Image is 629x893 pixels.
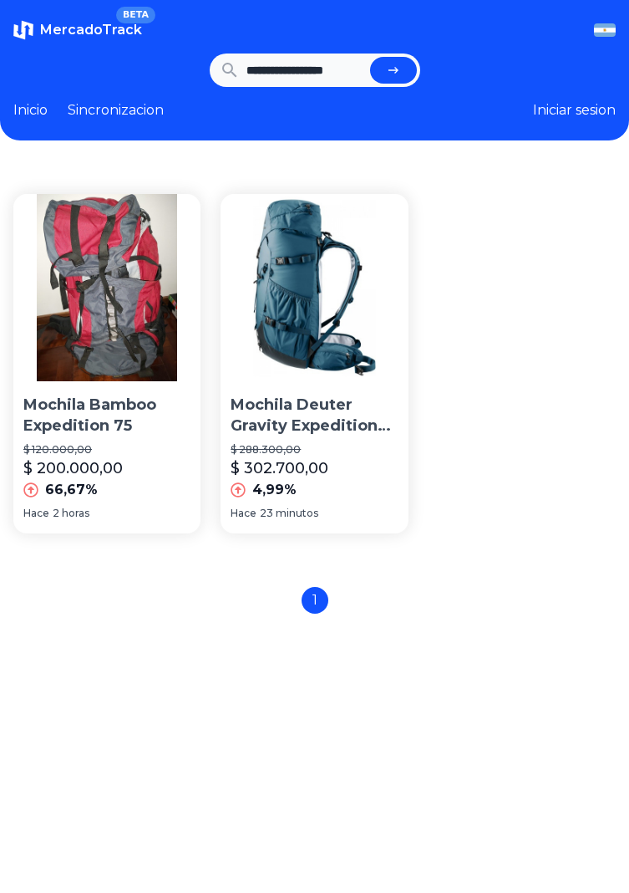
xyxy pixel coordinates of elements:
a: Inicio [13,100,48,120]
span: 23 minutos [260,507,318,520]
button: Iniciar sesion [533,100,616,120]
span: 2 horas [53,507,89,520]
p: 66,67% [45,480,98,500]
a: Sincronizacion [68,100,164,120]
a: Mochila Bamboo Expedition 75Mochila Bamboo Expedition 75$ 120.000,00$ 200.000,0066,67%Hace2 horas [13,194,200,533]
span: Hace [231,507,256,520]
p: $ 302.700,00 [231,457,328,480]
img: Argentina [594,23,616,37]
p: Mochila Deuter Gravity Expedition 45+ 2023 Trekking/montaña [231,395,398,436]
img: MercadoTrack [13,20,33,40]
span: BETA [116,7,155,23]
a: MercadoTrackBETA [13,20,142,40]
p: $ 120.000,00 [23,443,190,457]
img: Mochila Bamboo Expedition 75 [13,194,200,381]
span: MercadoTrack [40,22,142,38]
p: $ 288.300,00 [231,443,398,457]
p: $ 200.000,00 [23,457,123,480]
img: Mochila Deuter Gravity Expedition 45+ 2023 Trekking/montaña [221,194,408,381]
p: Mochila Bamboo Expedition 75 [23,395,190,436]
span: Hace [23,507,49,520]
p: 4,99% [252,480,297,500]
a: Mochila Deuter Gravity Expedition 45+ 2023 Trekking/montañaMochila Deuter Gravity Expedition 45+ ... [221,194,408,533]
